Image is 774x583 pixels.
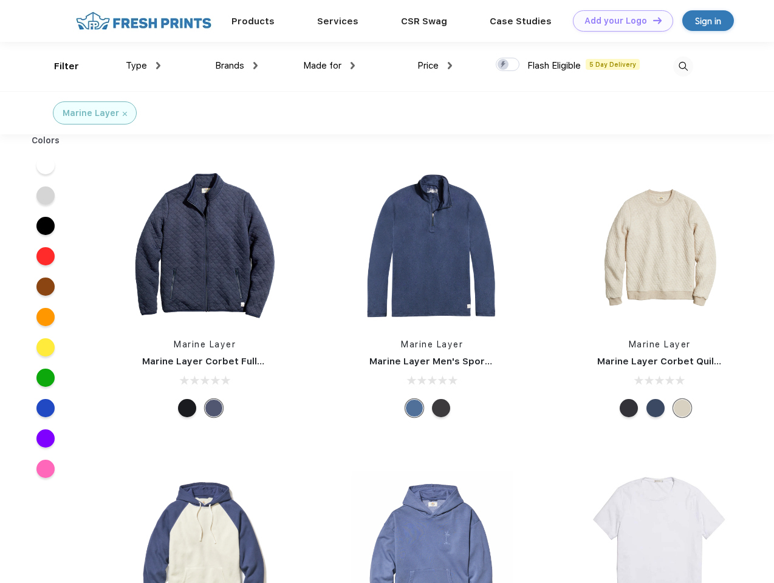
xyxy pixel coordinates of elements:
[620,399,638,417] div: Charcoal
[317,16,358,27] a: Services
[231,16,275,27] a: Products
[22,134,69,147] div: Colors
[401,16,447,27] a: CSR Swag
[405,399,423,417] div: Deep Denim
[417,60,439,71] span: Price
[205,399,223,417] div: Navy
[695,14,721,28] div: Sign in
[584,16,647,26] div: Add your Logo
[646,399,665,417] div: Navy Heather
[673,56,693,77] img: desktop_search.svg
[142,356,310,367] a: Marine Layer Corbet Full-Zip Jacket
[351,62,355,69] img: dropdown.png
[682,10,734,31] a: Sign in
[178,399,196,417] div: Black
[432,399,450,417] div: Charcoal
[448,62,452,69] img: dropdown.png
[369,356,546,367] a: Marine Layer Men's Sport Quarter Zip
[673,399,691,417] div: Oat Heather
[401,339,463,349] a: Marine Layer
[124,165,286,326] img: func=resize&h=266
[303,60,341,71] span: Made for
[215,60,244,71] span: Brands
[527,60,581,71] span: Flash Eligible
[54,60,79,73] div: Filter
[156,62,160,69] img: dropdown.png
[72,10,215,32] img: fo%20logo%202.webp
[351,165,513,326] img: func=resize&h=266
[253,62,258,69] img: dropdown.png
[174,339,236,349] a: Marine Layer
[586,59,640,70] span: 5 Day Delivery
[579,165,741,326] img: func=resize&h=266
[653,17,662,24] img: DT
[63,107,119,120] div: Marine Layer
[126,60,147,71] span: Type
[123,112,127,116] img: filter_cancel.svg
[629,339,691,349] a: Marine Layer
